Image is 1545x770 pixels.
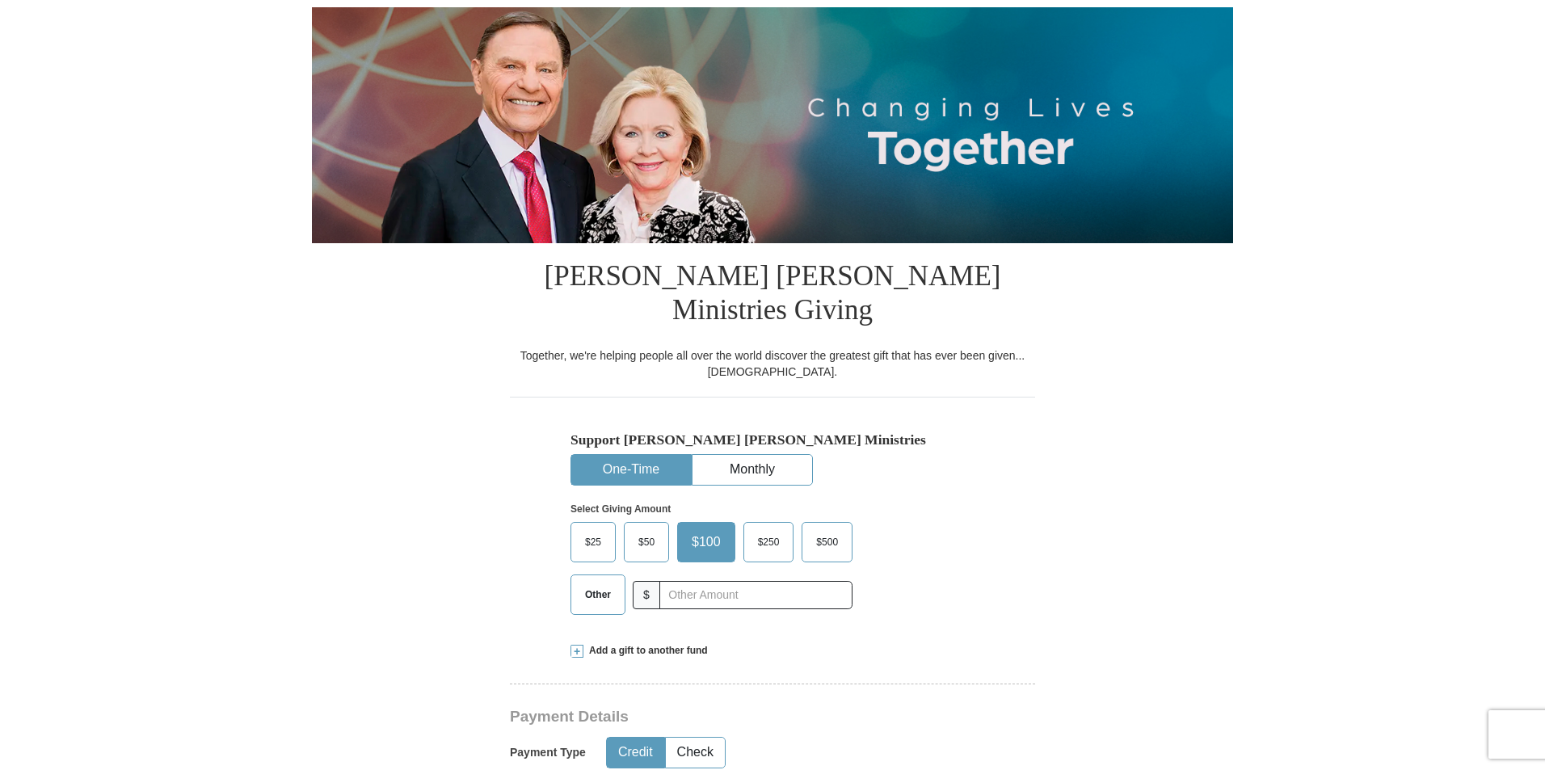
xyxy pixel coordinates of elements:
button: Credit [607,738,664,768]
button: Check [666,738,725,768]
button: One-Time [571,455,691,485]
div: Together, we're helping people all over the world discover the greatest gift that has ever been g... [510,347,1035,380]
span: $ [633,581,660,609]
span: $50 [630,530,663,554]
button: Monthly [693,455,812,485]
span: Add a gift to another fund [583,644,708,658]
span: Other [577,583,619,607]
input: Other Amount [659,581,852,609]
h5: Payment Type [510,746,586,759]
span: $100 [684,530,729,554]
span: $25 [577,530,609,554]
span: $250 [750,530,788,554]
strong: Select Giving Amount [570,503,671,515]
h1: [PERSON_NAME] [PERSON_NAME] Ministries Giving [510,243,1035,347]
span: $500 [808,530,846,554]
h5: Support [PERSON_NAME] [PERSON_NAME] Ministries [570,431,975,448]
h3: Payment Details [510,708,922,726]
